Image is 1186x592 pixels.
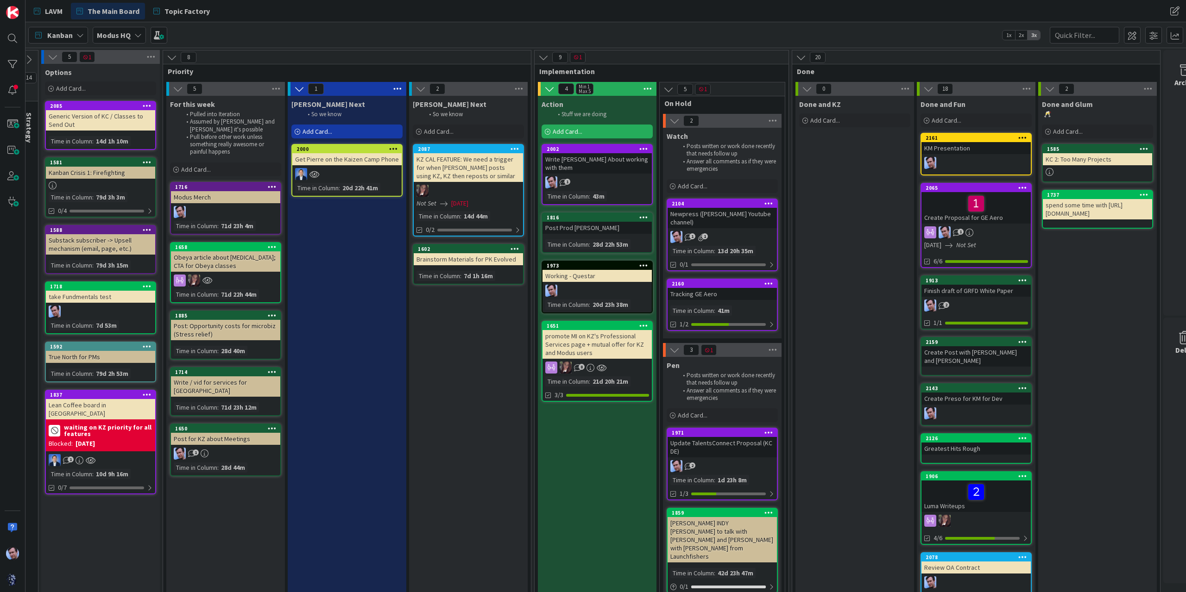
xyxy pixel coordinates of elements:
div: 21d 20h 21m [590,376,631,386]
img: JB [924,576,936,588]
img: JB [670,231,682,243]
div: 1581 [50,159,155,166]
div: TD [171,274,280,287]
div: 1971 [672,430,777,436]
span: : [92,368,94,379]
span: : [460,271,461,281]
li: Posts written or work done recently that needs follow up [678,143,776,158]
span: Toni Next [413,100,486,109]
div: Obeya article about [MEDICAL_DATA]; CTA for Obeya classes [171,251,280,272]
div: Time in Column [174,221,217,231]
span: 1 [79,51,95,62]
div: 1585 [1043,145,1152,153]
span: Topic Factory [164,6,210,17]
div: 2085Generic Version of KC / Classes to Send Out [46,102,155,131]
div: JB [668,460,777,472]
li: Pull before other work unless something really awesome or painful happens [181,133,280,156]
span: [DATE] [924,240,941,250]
span: 0/2 [426,225,435,235]
img: JB [924,299,936,312]
span: 3x [1028,31,1040,40]
div: 2159Create Post with [PERSON_NAME] and [PERSON_NAME] [921,338,1031,367]
span: 1x [1003,31,1015,40]
div: 1714Write / vid for services for [GEOGRAPHIC_DATA] [171,368,280,397]
div: Post: Opportunity costs for microbiz (Stress relief) [171,320,280,340]
span: 2 [943,302,949,308]
div: 1837 [46,391,155,399]
a: Topic Factory [148,3,215,19]
div: Time in Column [545,239,589,249]
div: 1588Substack subscriber -> Upsell mechanism (email, page, etc.) [46,226,155,255]
div: 1658 [175,244,280,250]
div: 2104Newpress ([PERSON_NAME] Youtube channel) [668,199,777,228]
div: JB [171,448,280,460]
div: Time in Column [49,368,92,379]
div: 1913 [926,277,1031,284]
div: TD [921,515,1031,527]
span: [DATE] [451,199,468,208]
div: 2065Create Proposal for GE Aero [921,184,1031,224]
span: : [92,320,94,330]
div: 1581 [46,158,155,167]
li: Pulled into Iteration [181,111,280,118]
div: Post Prod [PERSON_NAME] [543,222,652,234]
span: 0/1 [680,260,688,269]
b: Modus HQ [97,31,131,40]
span: 1 [570,52,586,63]
span: : [92,136,94,146]
div: 2065 [921,184,1031,192]
img: JB [670,460,682,472]
span: Add Card... [932,116,961,125]
span: Done and Glum [1042,100,1093,109]
div: 1816Post Prod [PERSON_NAME] [543,213,652,234]
span: Add Card... [1053,127,1083,136]
b: waiting on KZ priority for all features [64,424,152,437]
div: 1716 [175,184,280,190]
li: So we know [424,111,523,118]
span: 2 [1059,83,1074,94]
span: 9 [552,52,568,63]
div: JB [46,305,155,318]
img: JB [545,176,557,188]
div: 1602Brainstorm Materials for PK Evolved [414,245,523,265]
div: DP [292,168,402,180]
span: : [589,191,590,201]
img: TD [939,515,951,527]
div: KZ CAL FEATURE: We need a trigger for when [PERSON_NAME] posts using KZ, KZ then reposts or similar [414,153,523,182]
span: 0/4 [58,206,67,216]
div: Time in Column [545,376,589,386]
div: 1714 [175,369,280,375]
span: Done and KZ [799,100,841,109]
div: 1913Finish draft of GRFD White Paper [921,276,1031,297]
span: Action [542,100,563,109]
span: 1 [958,229,964,235]
div: Post for KZ about Meetings [171,433,280,445]
div: 1971Update TalentsConnect Proposal (KC DE) [668,429,777,457]
li: Answer all comments as if they were emergencies [678,158,776,173]
span: 3/3 [555,390,563,400]
div: 20d 22h 41m [340,183,380,193]
div: 2085 [50,103,155,109]
img: avatar [6,573,19,586]
div: Create Proposal for GE Aero [921,192,1031,224]
div: 2065 [926,185,1031,191]
div: JB [543,285,652,297]
li: Assumed by [PERSON_NAME] and [PERSON_NAME] it's possible [181,118,280,133]
div: 79d 2h 53m [94,368,131,379]
span: 8 [181,52,196,63]
img: JB [174,448,186,460]
div: 79d 3h 3m [94,192,127,202]
div: 71d 23h 12m [219,402,259,412]
div: 71d 22h 44m [219,289,259,299]
span: Add Card... [181,165,211,174]
div: Write / vid for services for [GEOGRAPHIC_DATA] [171,376,280,397]
span: 6/6 [934,256,942,266]
div: 1971 [668,429,777,437]
div: 2160 [668,280,777,288]
div: 1737 [1047,192,1152,198]
div: 1716Modus Merch [171,183,280,203]
div: 2087KZ CAL FEATURE: We need a trigger for when [PERSON_NAME] posts using KZ, KZ then reposts or s... [414,145,523,182]
div: 43m [590,191,607,201]
img: DP [49,454,61,466]
div: TD [414,185,523,197]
